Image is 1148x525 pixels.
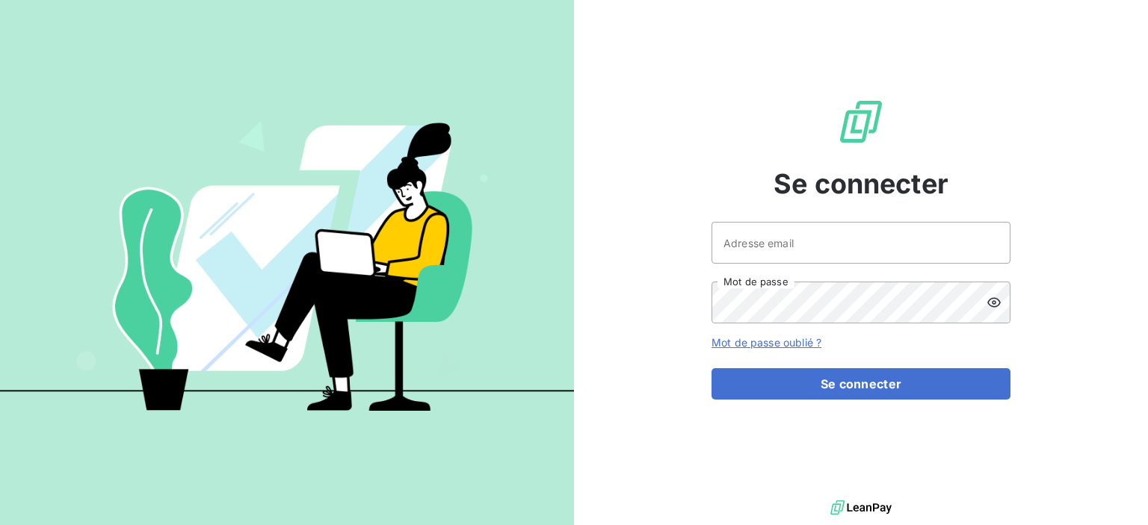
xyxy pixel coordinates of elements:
[774,164,948,204] span: Se connecter
[830,497,892,519] img: logo
[712,222,1010,264] input: placeholder
[712,368,1010,400] button: Se connecter
[837,98,885,146] img: Logo LeanPay
[712,336,821,349] a: Mot de passe oublié ?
